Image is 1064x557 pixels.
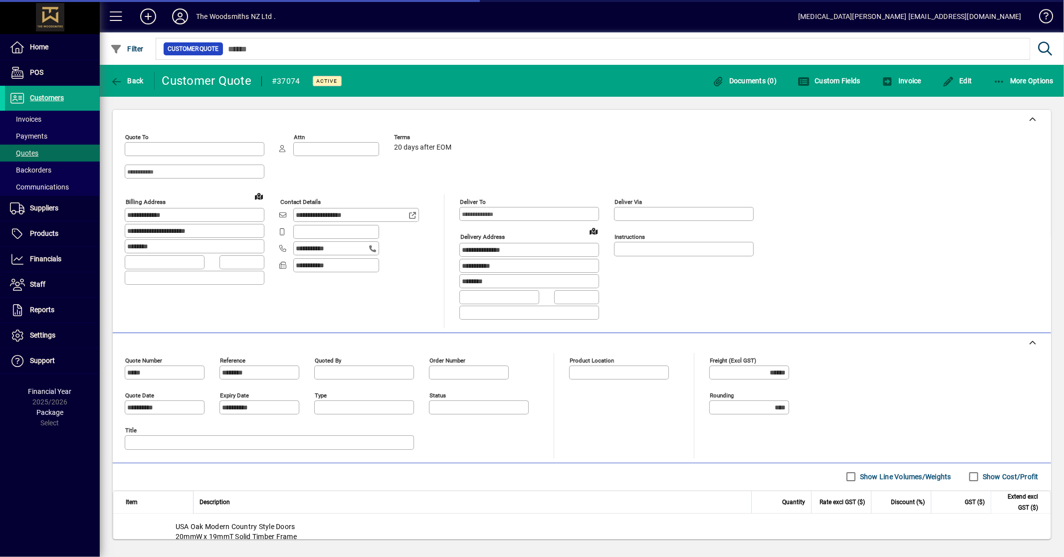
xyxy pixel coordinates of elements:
span: More Options [993,77,1054,85]
span: Reports [30,306,54,314]
a: Payments [5,128,100,145]
div: Customer Quote [162,73,252,89]
span: Description [200,497,230,508]
mat-label: Quote number [125,357,162,364]
a: Knowledge Base [1032,2,1052,34]
mat-label: Order number [429,357,465,364]
mat-label: Status [429,391,446,398]
span: 20 days after EOM [394,144,451,152]
span: Quotes [10,149,38,157]
span: Invoice [881,77,921,85]
span: Settings [30,331,55,339]
button: Invoice [879,72,924,90]
mat-label: Freight (excl GST) [710,357,756,364]
mat-label: Attn [294,134,305,141]
span: Support [30,357,55,365]
span: Terms [394,134,454,141]
a: Quotes [5,145,100,162]
span: Item [126,497,138,508]
button: Custom Fields [795,72,863,90]
mat-label: Expiry date [220,391,249,398]
span: Discount (%) [891,497,925,508]
span: Payments [10,132,47,140]
span: Extend excl GST ($) [997,491,1038,513]
a: Financials [5,247,100,272]
span: Products [30,229,58,237]
a: View on map [251,188,267,204]
a: POS [5,60,100,85]
mat-label: Title [125,426,137,433]
a: Products [5,221,100,246]
span: Financial Year [28,387,72,395]
span: Financials [30,255,61,263]
a: Support [5,349,100,373]
button: Filter [108,40,146,58]
span: Invoices [10,115,41,123]
a: Settings [5,323,100,348]
button: Edit [940,72,975,90]
span: POS [30,68,43,76]
span: Back [110,77,144,85]
label: Show Cost/Profit [981,472,1039,482]
span: GST ($) [965,497,985,508]
span: Home [30,43,48,51]
span: Rate excl GST ($) [820,497,865,508]
span: Quantity [782,497,805,508]
a: Staff [5,272,100,297]
span: Staff [30,280,45,288]
mat-label: Rounding [710,391,734,398]
button: Profile [164,7,196,25]
span: Suppliers [30,204,58,212]
span: Documents (0) [712,77,777,85]
a: Communications [5,179,100,195]
button: Add [132,7,164,25]
a: Backorders [5,162,100,179]
mat-label: Deliver To [460,198,486,205]
mat-label: Instructions [615,233,645,240]
mat-label: Product location [570,357,614,364]
mat-label: Deliver via [615,198,642,205]
button: More Options [991,72,1057,90]
span: Edit [942,77,972,85]
a: Invoices [5,111,100,128]
mat-label: Reference [220,357,245,364]
label: Show Line Volumes/Weights [858,472,951,482]
span: Customer Quote [168,44,219,54]
span: Backorders [10,166,51,174]
span: Active [317,78,338,84]
span: Filter [110,45,144,53]
div: The Woodsmiths NZ Ltd . [196,8,276,24]
span: Package [36,408,63,416]
div: #37074 [272,73,300,89]
a: Home [5,35,100,60]
mat-label: Quote To [125,134,149,141]
button: Documents (0) [709,72,779,90]
a: Suppliers [5,196,100,221]
span: Custom Fields [798,77,860,85]
app-page-header-button: Back [100,72,155,90]
mat-label: Type [315,391,327,398]
mat-label: Quote date [125,391,154,398]
div: [MEDICAL_DATA][PERSON_NAME] [EMAIL_ADDRESS][DOMAIN_NAME] [798,8,1022,24]
a: View on map [586,223,602,239]
button: Back [108,72,146,90]
span: Communications [10,183,69,191]
mat-label: Quoted by [315,357,341,364]
a: Reports [5,298,100,323]
span: Customers [30,94,64,102]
